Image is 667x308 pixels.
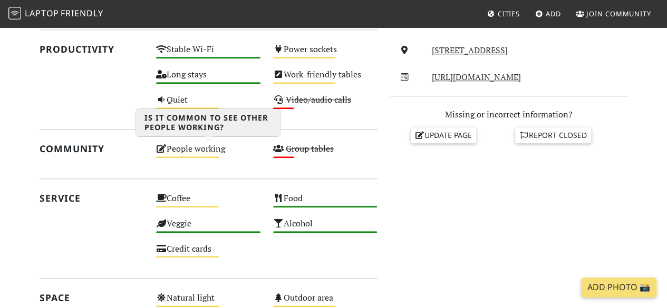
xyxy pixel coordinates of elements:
div: Stable Wi-Fi [150,42,267,67]
div: Power sockets [267,42,384,67]
img: LaptopFriendly [8,7,21,19]
s: Group tables [286,143,334,154]
div: Quiet [150,92,267,117]
p: Missing or incorrect information? [390,108,628,122]
a: LaptopFriendly LaptopFriendly [8,5,103,23]
s: Video/audio calls [286,94,351,105]
span: Friendly [61,7,103,19]
div: Food [267,191,384,216]
a: Cities [483,4,524,23]
span: Laptop [25,7,59,19]
div: People working [150,141,267,166]
span: Cities [498,9,520,18]
div: Work-friendly tables [267,67,384,92]
div: Alcohol [267,216,384,241]
div: Credit cards [150,241,267,266]
h2: Space [40,292,144,303]
div: Long stays [150,67,267,92]
a: Update page [411,127,476,143]
a: Add [531,4,565,23]
span: Add [546,9,561,18]
a: [STREET_ADDRESS] [432,44,508,56]
a: Join Community [572,4,655,23]
h2: Service [40,193,144,204]
a: [URL][DOMAIN_NAME] [432,71,521,83]
h2: Productivity [40,44,144,55]
a: Report closed [515,127,591,143]
span: Join Community [586,9,651,18]
div: Coffee [150,191,267,216]
h2: Community [40,143,144,154]
h3: Is it common to see other people working? [136,109,281,136]
div: Veggie [150,216,267,241]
